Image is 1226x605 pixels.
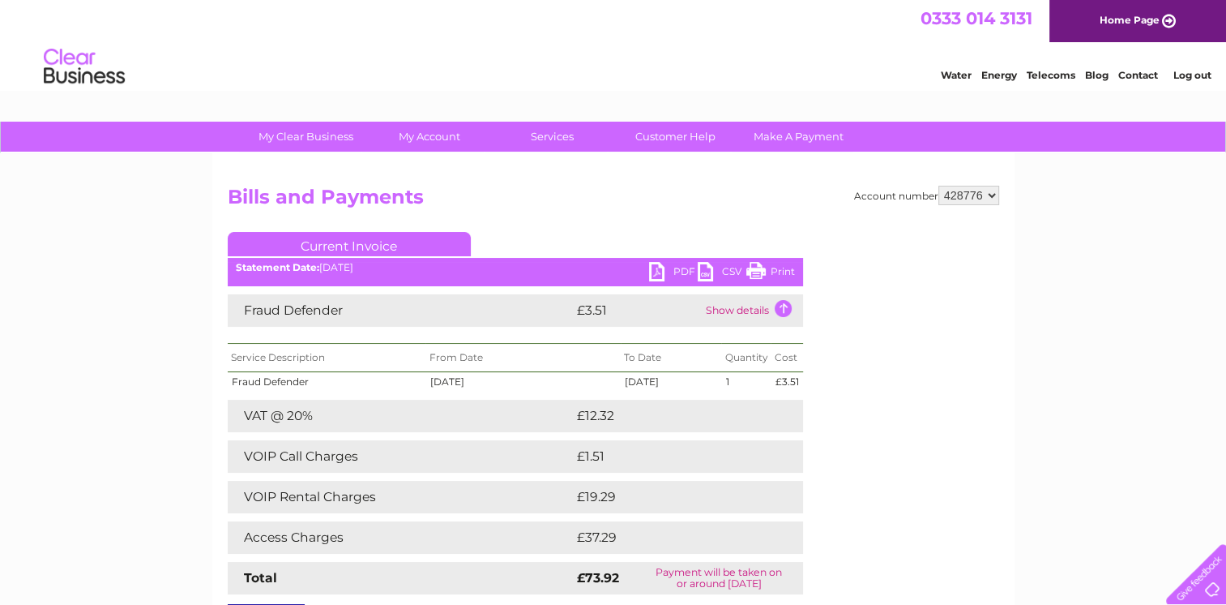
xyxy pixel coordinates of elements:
[228,294,573,327] td: Fraud Defender
[698,262,746,285] a: CSV
[231,9,997,79] div: Clear Business is a trading name of Verastar Limited (registered in [GEOGRAPHIC_DATA] No. 3667643...
[573,294,702,327] td: £3.51
[573,521,770,554] td: £37.29
[732,122,865,152] a: Make A Payment
[941,69,972,81] a: Water
[854,186,999,205] div: Account number
[981,69,1017,81] a: Energy
[573,440,760,473] td: £1.51
[1027,69,1075,81] a: Telecoms
[239,122,373,152] a: My Clear Business
[1173,69,1211,81] a: Log out
[573,481,769,513] td: £19.29
[721,344,771,372] th: Quantity
[771,372,802,392] td: £3.51
[649,262,698,285] a: PDF
[228,344,426,372] th: Service Description
[43,42,126,92] img: logo.png
[573,400,768,432] td: £12.32
[228,440,573,473] td: VOIP Call Charges
[1118,69,1158,81] a: Contact
[244,570,277,586] strong: Total
[485,122,619,152] a: Services
[1085,69,1109,81] a: Blog
[228,262,803,273] div: [DATE]
[228,186,999,217] h2: Bills and Payments
[771,344,802,372] th: Cost
[236,261,319,273] b: Statement Date:
[635,562,803,594] td: Payment will be taken on or around [DATE]
[721,372,771,392] td: 1
[746,262,795,285] a: Print
[228,372,426,392] td: Fraud Defender
[609,122,742,152] a: Customer Help
[228,481,573,513] td: VOIP Rental Charges
[228,232,471,256] a: Current Invoice
[228,400,573,432] td: VAT @ 20%
[702,294,803,327] td: Show details
[921,8,1032,28] a: 0333 014 3131
[621,372,722,392] td: [DATE]
[425,372,620,392] td: [DATE]
[425,344,620,372] th: From Date
[362,122,496,152] a: My Account
[577,570,619,586] strong: £73.92
[621,344,722,372] th: To Date
[228,521,573,554] td: Access Charges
